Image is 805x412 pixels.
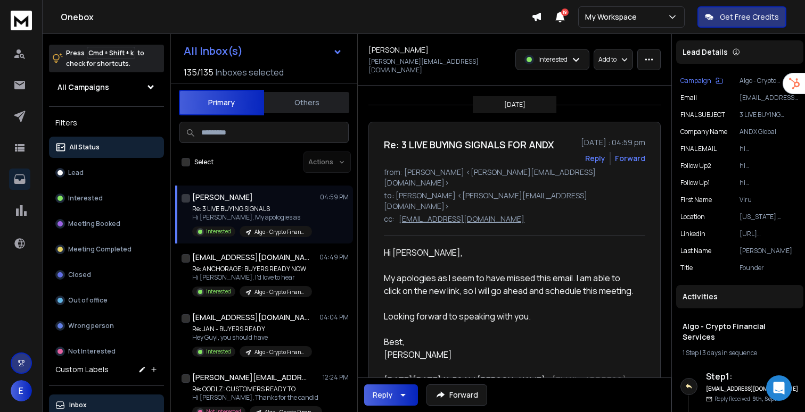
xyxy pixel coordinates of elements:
div: Hi [PERSON_NAME], [384,246,637,361]
p: Hi [PERSON_NAME], I'd love to hear [192,273,312,282]
span: Cmd + Shift + k [87,47,135,59]
p: Lead [68,169,84,177]
div: Open Intercom Messenger [766,375,792,401]
p: First Name [680,196,712,204]
p: 12:24 PM [323,373,349,382]
h1: [PERSON_NAME] [192,192,253,203]
span: 1 Step [683,348,699,357]
button: Primary [179,90,264,115]
p: FINAL SUBJECT [680,111,725,119]
p: hi [PERSON_NAME], quick nudge — I know you’re busy. a few firms are already using our agents to s... [740,162,799,170]
p: [EMAIL_ADDRESS][DOMAIN_NAME] [740,94,799,102]
p: Press to check for shortcuts. [66,48,144,69]
p: Hi [PERSON_NAME], My apologies as [192,213,312,222]
button: Wrong person [49,315,164,337]
p: Campaign [680,77,711,85]
button: Out of office [49,290,164,311]
div: | [683,349,797,357]
button: All Campaigns [49,77,164,98]
p: Inbox [69,401,87,409]
button: Reply [585,153,605,164]
p: ANDX Global [740,128,799,136]
p: Hey Guyi, you should have [192,333,312,342]
p: Re: ANCHORAGE: BUYERS READY NOW [192,265,312,273]
div: Forward [615,153,645,164]
p: Interested [538,55,568,64]
p: 04:59 PM [320,193,349,201]
button: Interested [49,188,164,209]
div: [DATE][DATE] 11:52 AM [PERSON_NAME] < > wrote: [384,374,637,399]
h1: [PERSON_NAME] [368,45,429,55]
p: Interested [206,348,231,356]
p: from: [PERSON_NAME] <[PERSON_NAME][EMAIL_ADDRESS][DOMAIN_NAME]> [384,167,645,188]
button: Forward [426,384,487,406]
p: Algo - Crypto Financial Services [254,288,306,296]
p: Algo - Crypto Financial Services [254,348,306,356]
p: Re: JAN - BUYERS READY [192,325,312,333]
h1: [EMAIL_ADDRESS][DOMAIN_NAME] +1 [192,252,309,263]
p: Email [680,94,697,102]
h6: Step 1 : [706,370,799,383]
p: Meeting Completed [68,245,132,254]
p: Reply Received [714,395,776,403]
h3: Filters [49,115,164,130]
p: Get Free Credits [720,12,779,22]
p: Interested [206,288,231,296]
button: Reply [364,384,418,406]
p: Re: 3 LIVE BUYING SIGNALS [192,205,312,213]
button: E [11,380,32,401]
h1: [PERSON_NAME][EMAIL_ADDRESS][DOMAIN_NAME] [192,372,309,383]
div: My apologies as I seem to have missed this email. I am able to click on the new link, so I will g... [384,272,637,297]
p: [DATE] [504,100,525,109]
p: location [680,213,705,221]
p: 04:04 PM [319,313,349,322]
h1: All Inbox(s) [184,46,243,56]
h1: Algo - Crypto Financial Services [683,321,797,342]
div: Activities [676,285,803,308]
p: linkedin [680,230,705,238]
h1: Onebox [61,11,531,23]
div: Looking forward to speaking with you. [384,310,637,323]
p: Algo - Crypto Financial Services [254,228,306,236]
h1: Re: 3 LIVE BUYING SIGNALS FOR ANDX [384,137,554,152]
button: Closed [49,264,164,285]
span: 19 [561,9,569,16]
h6: [EMAIL_ADDRESS][DOMAIN_NAME] [706,385,799,393]
button: Not Interested [49,341,164,362]
button: Meeting Booked [49,213,164,234]
button: All Inbox(s) [175,40,351,62]
button: Meeting Completed [49,239,164,260]
label: Select [194,158,213,166]
img: logo [11,11,32,30]
p: Viru [740,196,799,204]
p: [URL][DOMAIN_NAME][PERSON_NAME] [740,230,799,238]
p: Wrong person [68,322,114,330]
p: Not Interested [68,347,116,356]
p: [PERSON_NAME][EMAIL_ADDRESS][DOMAIN_NAME] [368,57,509,74]
p: Interested [206,228,231,236]
p: Last Name [680,247,711,255]
p: Follow Up1 [680,179,710,187]
button: Lead [49,162,164,183]
p: Founder [740,264,799,272]
p: hi [PERSON_NAME], just following up — ran our AI agents on ANDX Global and spotted a few near-ter... [740,179,799,187]
p: Algo - Crypto Financial Services [740,77,799,85]
p: Re: OODLZ: CUSTOMERS READY TO [192,385,320,393]
p: cc: [384,214,395,224]
p: Lead Details [683,47,728,57]
p: Out of office [68,296,108,305]
span: 9th, Sept [752,395,776,402]
p: [PERSON_NAME] [740,247,799,255]
p: 3 LIVE BUYING SIGNALS FOR ANDX [740,111,799,119]
div: [PERSON_NAME] [384,348,637,361]
div: Best, [384,335,637,348]
p: title [680,264,693,272]
h1: [EMAIL_ADDRESS][DOMAIN_NAME] +1 [192,312,309,323]
p: Follow Up2 [680,162,711,170]
p: [DATE] : 04:59 pm [581,137,645,148]
h3: Inboxes selected [216,66,284,79]
p: [US_STATE], [US_STATE], [GEOGRAPHIC_DATA] [740,213,799,221]
p: All Status [69,143,100,152]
